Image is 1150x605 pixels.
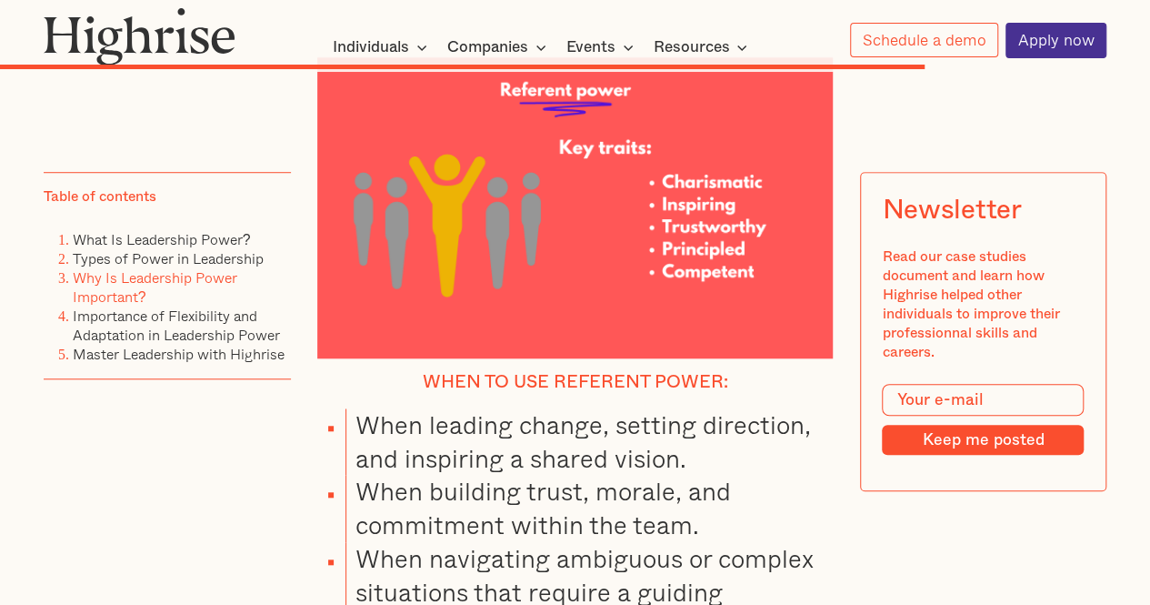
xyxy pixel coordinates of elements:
a: Types of Power in Leadership [73,247,264,269]
input: Keep me posted [882,425,1084,455]
img: Highrise logo [44,7,235,66]
a: Schedule a demo [850,23,998,58]
li: When building trust, morale, and commitment within the team. [345,475,833,542]
div: Resources [653,36,729,58]
a: Apply now [1005,23,1106,58]
a: Importance of Flexibility and Adaptation in Leadership Power [73,305,280,346]
input: Your e-mail [882,384,1084,417]
div: Read our case studies document and learn how Highrise helped other individuals to improve their p... [882,247,1084,362]
li: When leading change, setting direction, and inspiring a shared vision. [345,408,833,476]
div: Table of contents [44,187,156,207]
a: Why Is Leadership Power Important? [73,267,237,308]
img: Referent power [317,57,834,358]
div: Individuals [333,36,409,58]
div: Individuals [333,36,433,58]
h4: When to use referent power: [317,372,834,394]
a: What Is Leadership Power? [73,228,251,250]
form: Modal Form [882,384,1084,456]
div: Resources [653,36,753,58]
div: Companies [447,36,528,58]
div: Events [566,36,615,58]
div: Events [566,36,639,58]
div: Companies [447,36,552,58]
div: Newsletter [882,195,1021,226]
a: Master Leadership with Highrise [73,343,285,365]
